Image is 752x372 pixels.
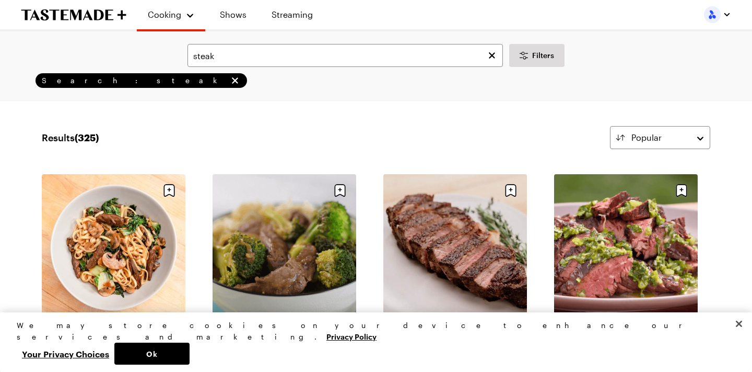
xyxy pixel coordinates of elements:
[159,181,179,200] button: Save recipe
[727,312,750,335] button: Close
[229,75,241,86] button: remove Search: steak
[75,132,99,143] span: ( 325 )
[509,44,565,67] button: Desktop filters
[532,50,554,61] span: Filters
[704,6,721,23] img: Profile picture
[486,50,498,61] button: Clear search
[147,4,195,25] button: Cooking
[17,320,726,365] div: Privacy
[148,9,181,19] span: Cooking
[330,181,350,200] button: Save recipe
[187,44,503,67] input: Search for a Recipe
[42,76,227,85] span: Search: steak
[326,331,377,341] a: More information about your privacy, opens in a new tab
[114,343,190,365] button: Ok
[610,126,710,149] button: Popular
[21,9,126,21] a: To Tastemade Home Page
[17,320,726,343] div: We may store cookies on your device to enhance our services and marketing.
[631,131,662,144] span: Popular
[501,181,521,200] button: Save recipe
[704,6,731,23] button: Profile picture
[672,181,691,200] button: Save recipe
[17,343,114,365] button: Your Privacy Choices
[42,130,99,145] span: Results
